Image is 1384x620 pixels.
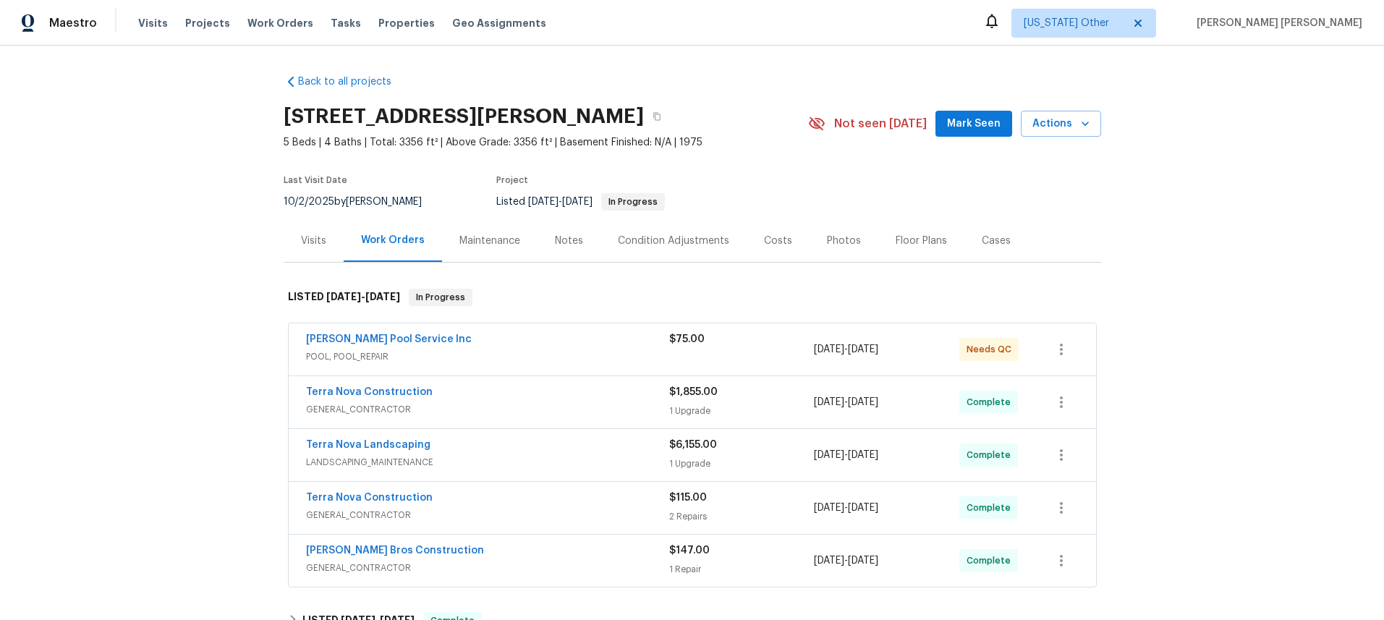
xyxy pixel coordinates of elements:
span: [DATE] [326,292,361,302]
div: Maintenance [459,234,520,248]
div: Condition Adjustments [618,234,729,248]
span: $147.00 [669,545,710,556]
span: Not seen [DATE] [834,116,927,131]
span: Projects [185,16,230,30]
span: Last Visit Date [284,176,347,184]
button: Mark Seen [935,111,1012,137]
span: [DATE] [814,397,844,407]
span: Visits [138,16,168,30]
span: In Progress [603,198,663,206]
span: Needs QC [967,342,1017,357]
span: Work Orders [247,16,313,30]
span: [DATE] [528,197,559,207]
span: Listed [496,197,665,207]
div: Visits [301,234,326,248]
div: Cases [982,234,1011,248]
span: [DATE] [848,344,878,354]
span: Mark Seen [947,115,1001,133]
span: Maestro [49,16,97,30]
span: Complete [967,553,1016,568]
a: Terra Nova Landscaping [306,440,430,450]
span: [DATE] [814,503,844,513]
div: 1 Upgrade [669,404,815,418]
div: 1 Upgrade [669,456,815,471]
span: GENERAL_CONTRACTOR [306,508,669,522]
span: $115.00 [669,493,707,503]
span: GENERAL_CONTRACTOR [306,402,669,417]
a: [PERSON_NAME] Bros Construction [306,545,484,556]
span: [PERSON_NAME] [PERSON_NAME] [1191,16,1362,30]
span: $1,855.00 [669,387,718,397]
span: [DATE] [848,397,878,407]
span: - [326,292,400,302]
div: Photos [827,234,861,248]
span: - [814,448,878,462]
span: - [814,342,878,357]
span: $75.00 [669,334,705,344]
div: 2 Repairs [669,509,815,524]
span: Tasks [331,18,361,28]
span: - [528,197,593,207]
a: [PERSON_NAME] Pool Service Inc [306,334,472,344]
h2: [STREET_ADDRESS][PERSON_NAME] [284,109,644,124]
span: [DATE] [365,292,400,302]
span: 5 Beds | 4 Baths | Total: 3356 ft² | Above Grade: 3356 ft² | Basement Finished: N/A | 1975 [284,135,808,150]
span: Complete [967,448,1016,462]
span: LANDSCAPING_MAINTENANCE [306,455,669,470]
h6: LISTED [288,289,400,306]
span: [DATE] [848,503,878,513]
span: Complete [967,395,1016,409]
span: [DATE] [814,556,844,566]
button: Copy Address [644,103,670,129]
span: Complete [967,501,1016,515]
span: Actions [1032,115,1090,133]
div: LISTED [DATE]-[DATE]In Progress [284,274,1101,320]
span: - [814,395,878,409]
a: Terra Nova Construction [306,493,433,503]
div: Floor Plans [896,234,947,248]
span: POOL, POOL_REPAIR [306,349,669,364]
span: [US_STATE] Other [1024,16,1123,30]
span: Geo Assignments [452,16,546,30]
div: 1 Repair [669,562,815,577]
a: Terra Nova Construction [306,387,433,397]
div: Notes [555,234,583,248]
a: Back to all projects [284,75,423,89]
span: - [814,501,878,515]
div: Work Orders [361,233,425,247]
span: [DATE] [814,450,844,460]
span: Project [496,176,528,184]
span: [DATE] [848,450,878,460]
div: Costs [764,234,792,248]
span: [DATE] [848,556,878,566]
span: [DATE] [562,197,593,207]
button: Actions [1021,111,1101,137]
span: In Progress [410,290,471,305]
span: 10/2/2025 [284,197,334,207]
span: - [814,553,878,568]
span: $6,155.00 [669,440,717,450]
span: Properties [378,16,435,30]
div: by [PERSON_NAME] [284,193,439,211]
span: [DATE] [814,344,844,354]
span: GENERAL_CONTRACTOR [306,561,669,575]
